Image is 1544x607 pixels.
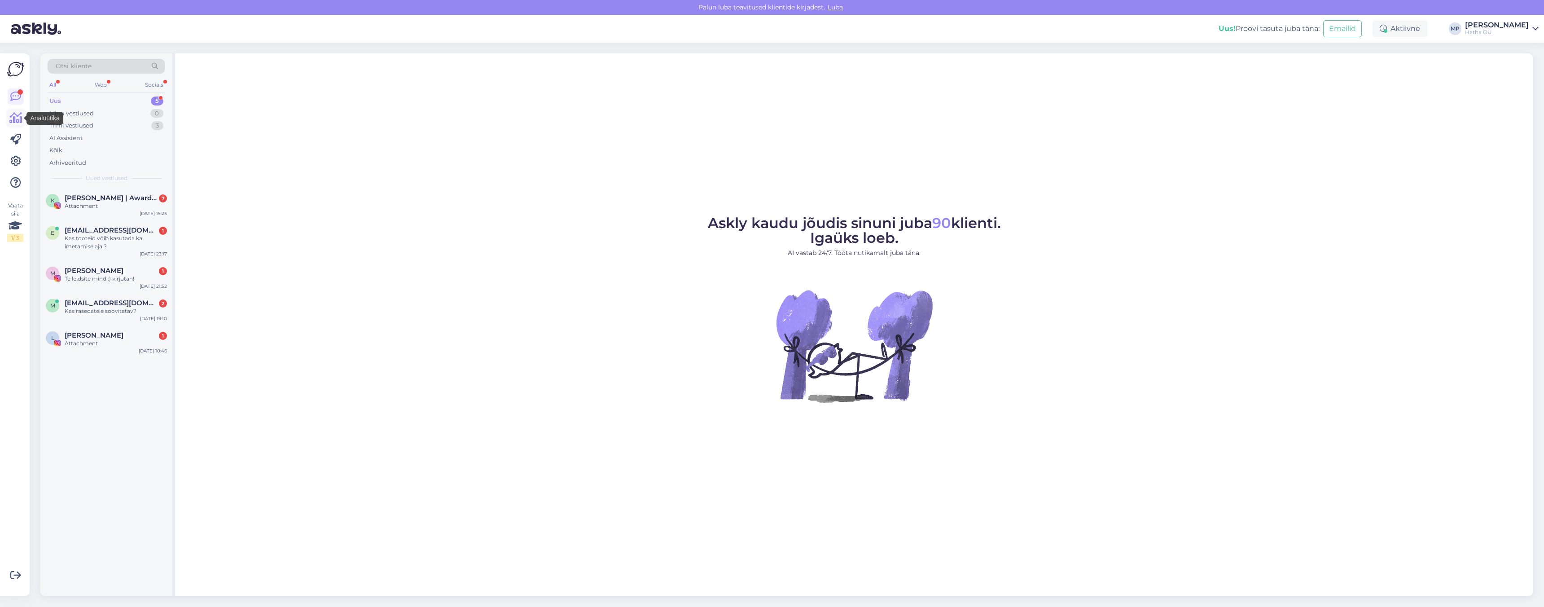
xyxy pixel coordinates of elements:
[56,62,92,71] span: Otsi kliente
[159,227,167,235] div: 1
[1465,29,1529,36] div: Hatha OÜ
[1449,22,1461,35] div: MP
[65,275,167,283] div: Te leidsite mind :) kirjutan!
[65,234,167,251] div: Kas tooteid võib kasutada ka imetamise ajal?
[159,267,167,275] div: 1
[825,3,846,11] span: Luba
[65,299,158,307] span: mariipilv@gmail.com
[1219,24,1236,33] b: Uus!
[65,194,158,202] span: Karen Kissane | Award Winning Business Coach & Mentor
[140,315,167,322] div: [DATE] 19:10
[51,334,54,341] span: L
[49,134,83,143] div: AI Assistent
[49,146,62,155] div: Kõik
[48,79,58,91] div: All
[7,61,24,78] img: Askly Logo
[1323,20,1362,37] button: Emailid
[1465,22,1529,29] div: [PERSON_NAME]
[50,270,55,277] span: M
[708,214,1001,246] span: Askly kaudu jõudis sinuni juba klienti. Igaüks loeb.
[151,97,163,106] div: 5
[51,197,55,204] span: K
[159,332,167,340] div: 1
[139,347,167,354] div: [DATE] 10:46
[932,214,951,232] span: 90
[7,202,23,242] div: Vaata siia
[65,339,167,347] div: Attachment
[26,112,63,125] div: Analüütika
[65,226,158,234] span: ene.teor@outlook.com
[93,79,109,91] div: Web
[49,109,94,118] div: Minu vestlused
[1373,21,1427,37] div: Aktiivne
[65,331,123,339] span: Laura-Ly
[65,202,167,210] div: Attachment
[150,109,163,118] div: 0
[7,234,23,242] div: 1 / 3
[140,251,167,257] div: [DATE] 23:17
[51,229,54,236] span: e
[140,283,167,290] div: [DATE] 21:52
[143,79,165,91] div: Socials
[65,267,123,275] span: Marlen Annabel
[1465,22,1539,36] a: [PERSON_NAME]Hatha OÜ
[159,299,167,308] div: 2
[86,174,127,182] span: Uued vestlused
[49,97,61,106] div: Uus
[773,265,935,427] img: No Chat active
[708,248,1001,258] p: AI vastab 24/7. Tööta nutikamalt juba täna.
[1219,23,1320,34] div: Proovi tasuta juba täna:
[49,158,86,167] div: Arhiveeritud
[50,302,55,309] span: m
[49,121,93,130] div: Tiimi vestlused
[151,121,163,130] div: 3
[140,210,167,217] div: [DATE] 15:23
[159,194,167,202] div: 7
[65,307,167,315] div: Kas rasedatele soovitatav?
